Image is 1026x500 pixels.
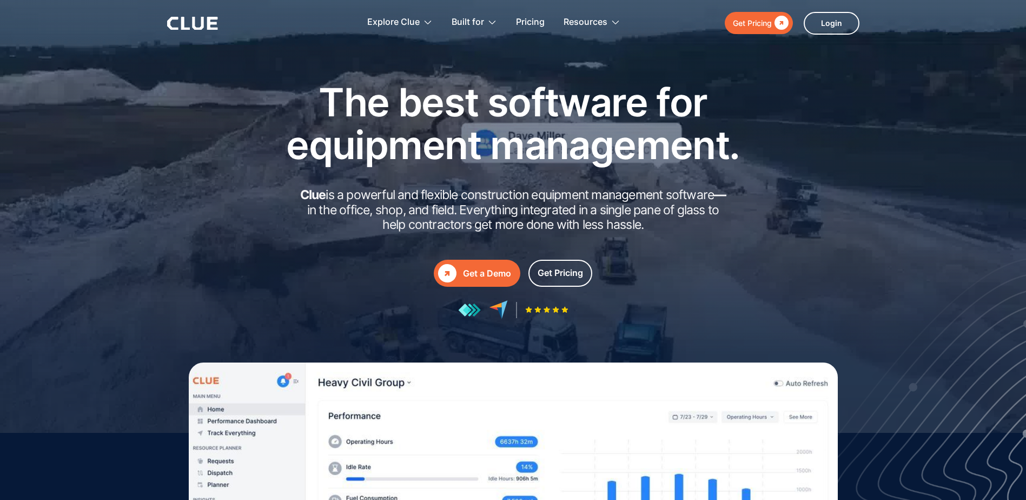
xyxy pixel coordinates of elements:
[458,303,481,317] img: reviews at getapp
[297,188,730,233] h2: is a powerful and flexible construction equipment management software in the office, shop, and fi...
[528,260,592,287] a: Get Pricing
[772,16,789,30] div: 
[804,12,859,35] a: Login
[525,306,568,313] img: Five-star rating icon
[733,16,772,30] div: Get Pricing
[714,187,726,202] strong: —
[367,5,420,40] div: Explore Clue
[516,5,545,40] a: Pricing
[438,264,456,282] div: 
[725,12,793,34] a: Get Pricing
[270,81,757,166] h1: The best software for equipment management.
[564,5,607,40] div: Resources
[489,300,508,319] img: reviews at capterra
[564,5,620,40] div: Resources
[434,260,520,287] a: Get a Demo
[367,5,433,40] div: Explore Clue
[452,5,497,40] div: Built for
[463,267,511,280] div: Get a Demo
[452,5,484,40] div: Built for
[538,266,583,280] div: Get Pricing
[300,187,326,202] strong: Clue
